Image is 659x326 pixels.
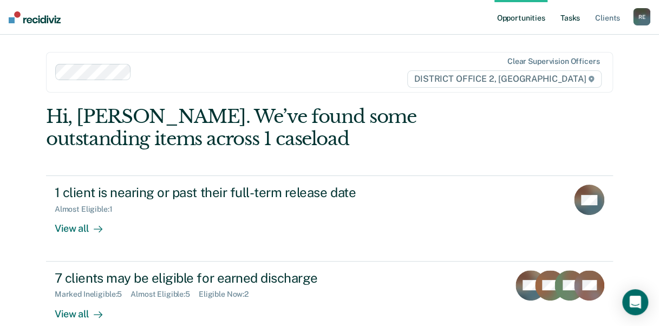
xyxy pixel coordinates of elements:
div: 7 clients may be eligible for earned discharge [55,270,435,286]
span: DISTRICT OFFICE 2, [GEOGRAPHIC_DATA] [407,70,602,88]
div: Almost Eligible : 1 [55,205,121,214]
div: View all [55,214,115,235]
a: 1 client is nearing or past their full-term release dateAlmost Eligible:1View all [46,175,613,261]
div: Almost Eligible : 5 [131,290,199,299]
div: R E [633,8,650,25]
div: View all [55,299,115,320]
div: 1 client is nearing or past their full-term release date [55,185,435,200]
div: Marked Ineligible : 5 [55,290,131,299]
div: Clear supervision officers [507,57,599,66]
div: Open Intercom Messenger [622,289,648,315]
div: Hi, [PERSON_NAME]. We’ve found some outstanding items across 1 caseload [46,106,500,150]
img: Recidiviz [9,11,61,23]
button: RE [633,8,650,25]
div: Eligible Now : 2 [199,290,257,299]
